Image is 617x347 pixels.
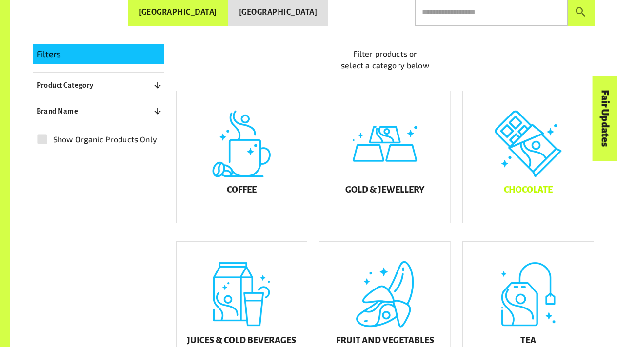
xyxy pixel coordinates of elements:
[53,134,157,145] span: Show Organic Products Only
[504,185,553,195] h5: Chocolate
[319,91,451,223] a: Gold & Jewellery
[336,336,434,346] h5: Fruit and Vegetables
[227,185,257,195] h5: Coffee
[37,48,160,60] p: Filters
[520,336,536,346] h5: Tea
[345,185,424,195] h5: Gold & Jewellery
[37,79,94,91] p: Product Category
[37,105,79,117] p: Brand Name
[462,91,594,223] a: Chocolate
[33,102,164,120] button: Brand Name
[176,91,308,223] a: Coffee
[176,48,595,71] p: Filter products or select a category below
[33,77,164,94] button: Product Category
[187,336,296,346] h5: Juices & Cold Beverages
